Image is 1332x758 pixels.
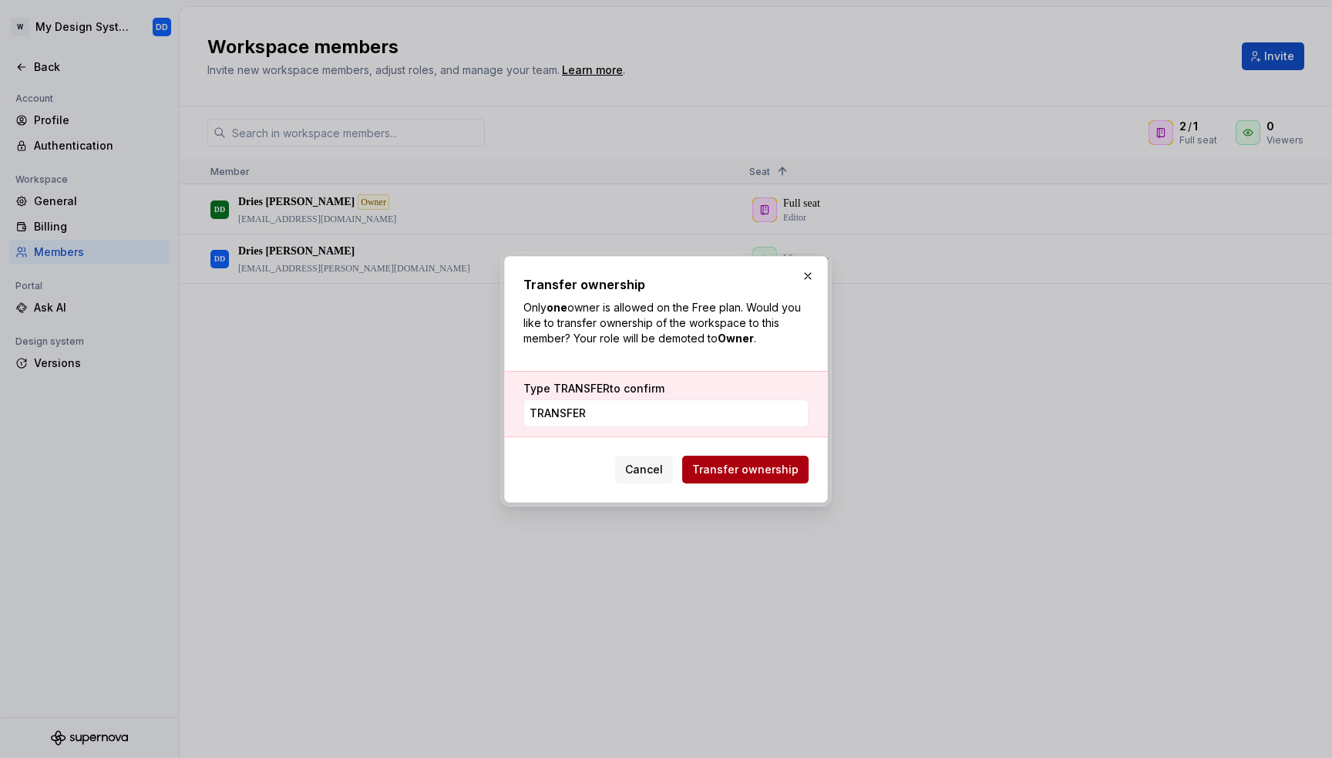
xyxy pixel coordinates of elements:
button: Cancel [615,456,673,483]
h2: Transfer ownership [523,275,809,294]
strong: Owner [718,332,754,345]
button: Transfer ownership [682,456,809,483]
p: Only owner is allowed on the Free plan. Would you like to transfer ownership of the workspace to ... [523,300,809,346]
span: TRANSFER [553,382,610,395]
strong: one [547,301,567,314]
input: TRANSFER [523,399,809,427]
span: Transfer ownership [692,462,799,477]
span: Cancel [625,462,663,477]
label: Type to confirm [523,381,664,396]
